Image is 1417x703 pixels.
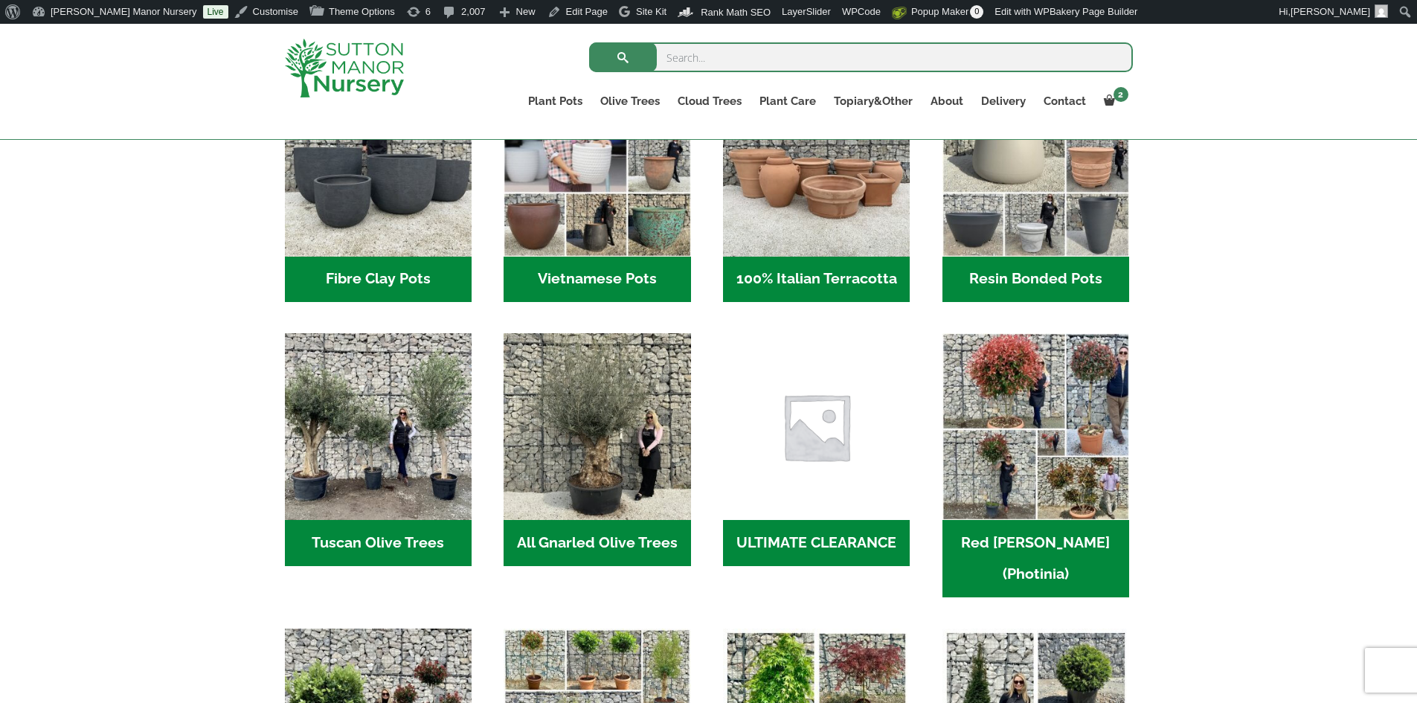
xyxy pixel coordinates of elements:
h2: Red [PERSON_NAME] (Photinia) [942,520,1129,597]
a: Delivery [972,91,1035,112]
img: Home - 8194B7A3 2818 4562 B9DD 4EBD5DC21C71 1 105 c 1 [285,69,472,256]
input: Search... [589,42,1133,72]
h2: All Gnarled Olive Trees [504,520,690,566]
img: Home - F5A23A45 75B5 4929 8FB2 454246946332 [942,333,1129,520]
img: logo [285,39,404,97]
a: Plant Pots [519,91,591,112]
img: Home - 7716AD77 15EA 4607 B135 B37375859F10 [285,333,472,520]
img: Home - 1B137C32 8D99 4B1A AA2F 25D5E514E47D 1 105 c [723,69,910,256]
a: Visit product category 100% Italian Terracotta [723,69,910,302]
a: Contact [1035,91,1095,112]
a: Cloud Trees [669,91,751,112]
a: Visit product category All Gnarled Olive Trees [504,333,690,566]
h2: ULTIMATE CLEARANCE [723,520,910,566]
a: Visit product category Tuscan Olive Trees [285,333,472,566]
img: Home - 6E921A5B 9E2F 4B13 AB99 4EF601C89C59 1 105 c [504,69,690,256]
span: Site Kit [636,6,666,17]
a: Visit product category Resin Bonded Pots [942,69,1129,302]
span: 0 [970,5,983,19]
img: Home - woocommerce placeholder [723,333,910,520]
h2: Tuscan Olive Trees [285,520,472,566]
span: Rank Math SEO [701,7,771,18]
a: 2 [1095,91,1133,112]
a: Visit product category Red Robin (Photinia) [942,333,1129,597]
a: Visit product category ULTIMATE CLEARANCE [723,333,910,566]
h2: 100% Italian Terracotta [723,257,910,303]
h2: Vietnamese Pots [504,257,690,303]
span: 2 [1114,87,1128,102]
a: About [922,91,972,112]
a: Visit product category Vietnamese Pots [504,69,690,302]
span: [PERSON_NAME] [1291,6,1370,17]
a: Topiary&Other [825,91,922,112]
a: Olive Trees [591,91,669,112]
h2: Resin Bonded Pots [942,257,1129,303]
a: Live [203,5,228,19]
img: Home - 5833C5B7 31D0 4C3A 8E42 DB494A1738DB [504,333,690,520]
img: Home - 67232D1B A461 444F B0F6 BDEDC2C7E10B 1 105 c [942,69,1129,256]
h2: Fibre Clay Pots [285,257,472,303]
a: Visit product category Fibre Clay Pots [285,69,472,302]
a: Plant Care [751,91,825,112]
